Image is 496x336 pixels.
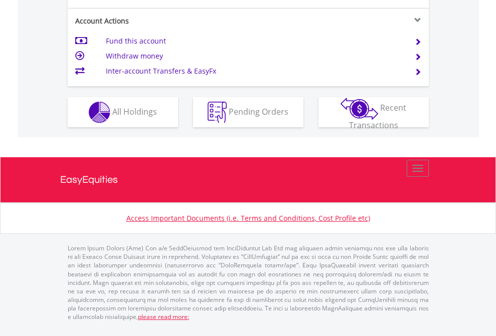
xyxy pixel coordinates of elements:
[106,64,402,79] td: Inter-account Transfers & EasyFx
[68,244,429,321] p: Lorem Ipsum Dolors (Ame) Con a/e SeddOeiusmod tem InciDiduntut Lab Etd mag aliquaen admin veniamq...
[138,312,189,321] a: please read more:
[318,97,429,127] button: Recent Transactions
[89,102,110,123] img: holdings-wht.png
[208,102,227,123] img: pending_instructions-wht.png
[106,34,402,49] td: Fund this account
[112,106,157,117] span: All Holdings
[68,16,248,26] div: Account Actions
[126,213,370,223] a: Access Important Documents (i.e. Terms and Conditions, Cost Profile etc)
[341,98,378,120] img: transactions-zar-wht.png
[60,157,436,202] a: EasyEquities
[229,106,288,117] span: Pending Orders
[193,97,303,127] button: Pending Orders
[106,49,402,64] td: Withdraw money
[68,97,178,127] button: All Holdings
